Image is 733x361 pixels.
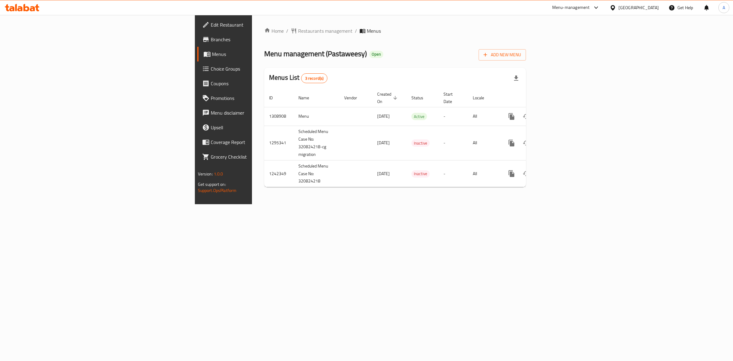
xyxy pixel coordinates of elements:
span: Created On [377,90,399,105]
td: - [439,126,468,160]
a: Coupons [197,76,317,91]
li: / [355,27,357,35]
td: - [439,160,468,187]
span: [DATE] [377,170,390,178]
div: [GEOGRAPHIC_DATA] [618,4,659,11]
a: Coverage Report [197,135,317,149]
span: ID [269,94,281,101]
span: Open [369,52,383,57]
span: Choice Groups [211,65,312,72]
span: Promotions [211,94,312,102]
a: Support.OpsPlatform [198,186,237,194]
button: Change Status [519,136,534,150]
span: A [723,4,725,11]
span: Grocery Checklist [211,153,312,160]
span: Coverage Report [211,138,312,146]
div: Total records count [301,73,328,83]
button: Add New Menu [479,49,526,61]
span: Inactive [411,140,430,147]
span: Edit Restaurant [211,21,312,28]
button: Change Status [519,166,534,181]
span: Start Date [443,90,461,105]
div: Menu-management [552,4,590,11]
span: Menus [367,27,381,35]
a: Choice Groups [197,61,317,76]
span: [DATE] [377,112,390,120]
h2: Menus List [269,73,327,83]
td: All [468,160,499,187]
div: Inactive [411,139,430,147]
table: enhanced table [264,89,568,187]
a: Restaurants management [291,27,352,35]
div: Open [369,51,383,58]
span: Vendor [344,94,365,101]
button: more [504,109,519,124]
span: Active [411,113,427,120]
a: Edit Restaurant [197,17,317,32]
span: Menus [212,50,312,58]
div: Export file [509,71,523,86]
button: more [504,136,519,150]
span: Locale [473,94,492,101]
span: Coupons [211,80,312,87]
th: Actions [499,89,568,107]
a: Menu disclaimer [197,105,317,120]
span: Name [298,94,317,101]
td: - [439,107,468,126]
td: All [468,126,499,160]
span: Add New Menu [483,51,521,59]
button: Change Status [519,109,534,124]
span: Branches [211,36,312,43]
span: [DATE] [377,139,390,147]
span: Restaurants management [298,27,352,35]
span: Get support on: [198,180,226,188]
span: Menu disclaimer [211,109,312,116]
nav: breadcrumb [264,27,526,35]
span: Upsell [211,124,312,131]
span: 1.0.0 [214,170,223,178]
a: Grocery Checklist [197,149,317,164]
a: Promotions [197,91,317,105]
button: more [504,166,519,181]
span: Status [411,94,431,101]
td: All [468,107,499,126]
span: Version: [198,170,213,178]
a: Menus [197,47,317,61]
span: 3 record(s) [301,76,327,81]
a: Upsell [197,120,317,135]
span: Inactive [411,170,430,177]
a: Branches [197,32,317,47]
